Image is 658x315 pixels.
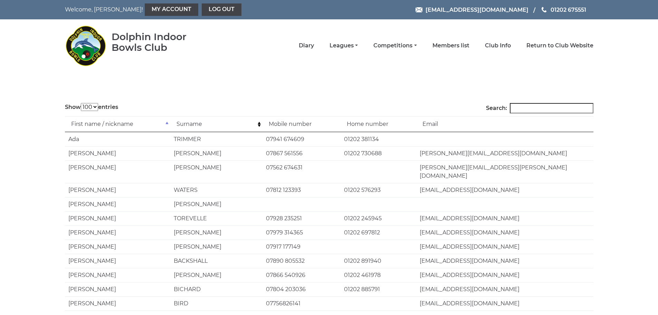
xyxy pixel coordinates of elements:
[432,42,469,49] a: Members list
[202,3,241,16] a: Log out
[112,31,209,53] div: Dolphin Indoor Bowls Club
[170,146,263,160] td: [PERSON_NAME]
[65,240,170,254] td: [PERSON_NAME]
[263,146,341,160] td: 07867 561556
[170,240,263,254] td: [PERSON_NAME]
[526,42,593,49] a: Return to Club Website
[416,160,593,183] td: [PERSON_NAME][EMAIL_ADDRESS][PERSON_NAME][DOMAIN_NAME]
[416,254,593,268] td: [EMAIL_ADDRESS][DOMAIN_NAME]
[486,103,593,113] label: Search:
[170,211,263,225] td: TOREVELLE
[341,254,416,268] td: 01202 891940
[341,146,416,160] td: 01202 730688
[426,6,528,13] span: [EMAIL_ADDRESS][DOMAIN_NAME]
[65,296,170,311] td: [PERSON_NAME]
[170,183,263,197] td: WATERS
[145,3,198,16] a: My Account
[341,225,416,240] td: 01202 697812
[263,225,341,240] td: 07979 314365
[551,6,586,13] span: 01202 675551
[485,42,511,49] a: Club Info
[263,183,341,197] td: 07812 123393
[416,211,593,225] td: [EMAIL_ADDRESS][DOMAIN_NAME]
[65,268,170,282] td: [PERSON_NAME]
[170,254,263,268] td: BACKSHALL
[542,7,546,12] img: Phone us
[170,116,263,132] td: Surname: activate to sort column ascending
[263,254,341,268] td: 07890 805532
[170,132,263,146] td: TRIMMER
[263,296,341,311] td: 07756826141
[416,116,593,132] td: Email
[65,103,118,111] label: Show entries
[416,6,528,14] a: Email [EMAIL_ADDRESS][DOMAIN_NAME]
[65,197,170,211] td: [PERSON_NAME]
[263,240,341,254] td: 07917 177149
[299,42,314,49] a: Diary
[65,183,170,197] td: [PERSON_NAME]
[416,7,422,12] img: Email
[65,132,170,146] td: Ada
[541,6,586,14] a: Phone us 01202 675551
[416,225,593,240] td: [EMAIL_ADDRESS][DOMAIN_NAME]
[170,197,263,211] td: [PERSON_NAME]
[65,116,170,132] td: First name / nickname: activate to sort column descending
[263,160,341,183] td: 07562 674631
[65,254,170,268] td: [PERSON_NAME]
[341,268,416,282] td: 01202 461978
[341,183,416,197] td: 01202 576293
[263,268,341,282] td: 07866 540926
[65,21,106,70] img: Dolphin Indoor Bowls Club
[510,103,593,113] input: Search:
[341,132,416,146] td: 01202 381134
[416,296,593,311] td: [EMAIL_ADDRESS][DOMAIN_NAME]
[65,282,170,296] td: [PERSON_NAME]
[65,146,170,160] td: [PERSON_NAME]
[341,282,416,296] td: 01202 885791
[170,296,263,311] td: BIRD
[65,3,279,16] nav: Welcome, [PERSON_NAME]!
[170,282,263,296] td: BICHARD
[170,160,263,183] td: [PERSON_NAME]
[170,268,263,282] td: [PERSON_NAME]
[170,225,263,240] td: [PERSON_NAME]
[416,146,593,160] td: [PERSON_NAME][EMAIL_ADDRESS][DOMAIN_NAME]
[416,240,593,254] td: [EMAIL_ADDRESS][DOMAIN_NAME]
[81,103,98,111] select: Showentries
[341,211,416,225] td: 01202 245945
[330,42,358,49] a: Leagues
[65,160,170,183] td: [PERSON_NAME]
[263,282,341,296] td: 07804 203036
[416,282,593,296] td: [EMAIL_ADDRESS][DOMAIN_NAME]
[416,268,593,282] td: [EMAIL_ADDRESS][DOMAIN_NAME]
[65,225,170,240] td: [PERSON_NAME]
[263,132,341,146] td: 07941 674609
[416,183,593,197] td: [EMAIL_ADDRESS][DOMAIN_NAME]
[263,211,341,225] td: 07928 235251
[373,42,417,49] a: Competitions
[65,211,170,225] td: [PERSON_NAME]
[263,116,341,132] td: Mobile number
[341,116,416,132] td: Home number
